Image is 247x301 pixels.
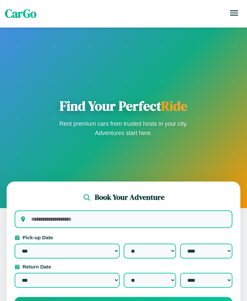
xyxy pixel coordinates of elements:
span: CarGo [5,6,36,22]
p: Rent premium cars from trusted hosts in your city. Adventures start here. [57,119,190,138]
label: Pick-up Date [15,235,232,240]
span: Ride [161,97,187,115]
h1: Find Your Perfect [57,98,190,114]
label: Return Date [15,264,232,269]
h2: Book Your Adventure [95,192,164,202]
